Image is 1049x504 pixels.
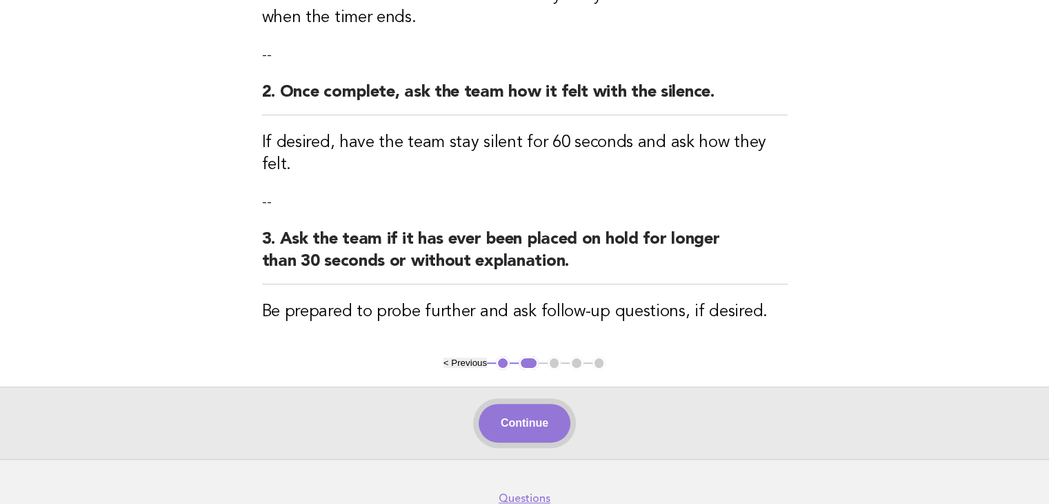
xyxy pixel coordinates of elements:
h3: If desired, have the team stay silent for 60 seconds and ask how they felt. [262,132,788,176]
button: Continue [479,404,570,443]
button: < Previous [443,358,487,368]
h2: 3. Ask the team if it has ever been placed on hold for longer than 30 seconds or without explanat... [262,229,788,284]
button: 1 [496,356,510,370]
p: -- [262,193,788,212]
h3: Be prepared to probe further and ask follow-up questions, if desired. [262,301,788,323]
p: -- [262,46,788,65]
button: 2 [519,356,539,370]
h2: 2. Once complete, ask the team how it felt with the silence. [262,81,788,115]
